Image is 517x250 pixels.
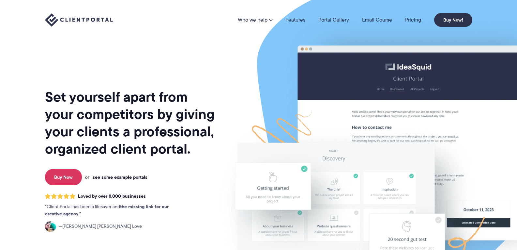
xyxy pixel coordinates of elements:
[45,169,82,185] a: Buy Now
[85,174,89,180] span: or
[362,17,392,23] a: Email Course
[238,17,272,23] a: Who we help
[45,88,216,158] h1: Set yourself apart from your competitors by giving your clients a professional, organized client ...
[45,203,182,218] p: Client Portal has been a lifesaver and .
[59,223,142,230] span: [PERSON_NAME] [PERSON_NAME] Love
[93,174,147,180] a: see some example portals
[45,203,169,217] strong: the missing link for our creative agency
[405,17,421,23] a: Pricing
[318,17,349,23] a: Portal Gallery
[285,17,305,23] a: Features
[434,13,472,27] a: Buy Now!
[78,193,146,199] span: Loved by over 8,000 businesses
